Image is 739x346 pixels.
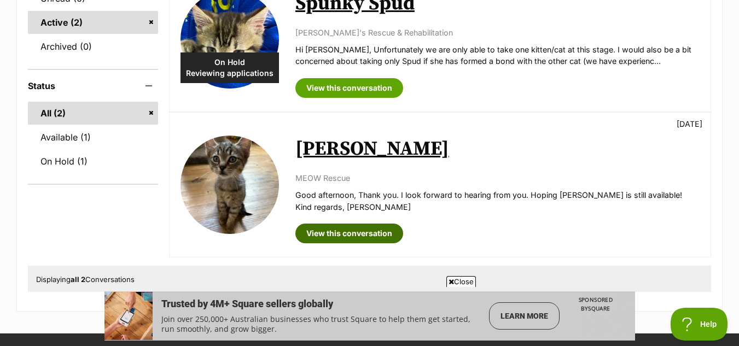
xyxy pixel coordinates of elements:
[295,78,403,98] a: View this conversation
[28,11,158,34] a: Active (2)
[677,118,702,130] p: [DATE]
[36,275,135,284] span: Displaying Conversations
[28,35,158,58] a: Archived (0)
[295,224,403,243] a: View this conversation
[28,150,158,173] a: On Hold (1)
[181,136,279,234] img: Zach
[295,189,700,213] p: Good afternoon, Thank you. I look forward to hearing from you. Hoping [PERSON_NAME] is still avai...
[446,276,476,287] span: Close
[295,27,700,38] p: [PERSON_NAME]'s Rescue & Rehabilitation
[295,137,449,161] a: [PERSON_NAME]
[671,308,728,341] iframe: Help Scout Beacon - Open
[181,52,279,83] div: On Hold
[71,275,85,284] strong: all 2
[28,126,158,149] a: Available (1)
[295,172,700,184] p: MEOW Rescue
[28,102,158,125] a: All (2)
[295,44,700,67] p: Hi [PERSON_NAME], Unfortunately we are only able to take one kitten/cat at this stage. I would al...
[104,291,635,341] iframe: Advertisement
[28,81,158,91] header: Status
[181,68,279,79] span: Reviewing applications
